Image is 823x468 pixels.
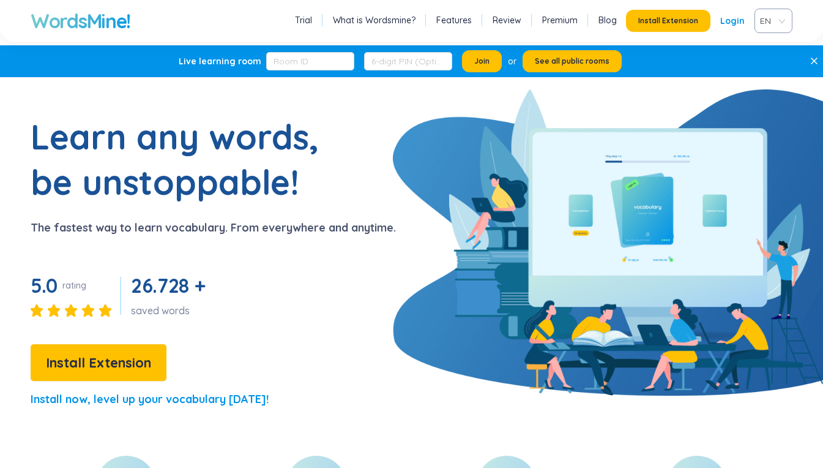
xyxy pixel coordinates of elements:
[31,358,166,370] a: Install Extension
[31,391,269,408] p: Install now, level up your vocabulary [DATE]!
[333,14,415,26] a: What is Wordsmine?
[46,352,151,374] span: Install Extension
[720,10,745,32] a: Login
[638,16,698,26] span: Install Extension
[493,14,521,26] a: Review
[760,12,782,30] span: VIE
[31,344,166,381] button: Install Extension
[295,14,312,26] a: Trial
[266,52,354,70] input: Room ID
[31,114,337,205] h1: Learn any words, be unstoppable!
[179,55,261,67] div: Live learning room
[364,52,452,70] input: 6-digit PIN (Optional)
[31,219,396,236] p: The fastest way to learn vocabulary. From everywhere and anytime.
[62,279,86,292] div: rating
[535,56,609,66] span: See all public rooms
[31,273,58,298] span: 5.0
[508,55,516,68] div: or
[436,14,472,26] a: Features
[542,14,578,26] a: Premium
[474,56,490,66] span: Join
[523,50,622,72] button: See all public rooms
[598,14,617,26] a: Blog
[462,50,502,72] button: Join
[31,9,130,33] a: WordsMine!
[131,273,205,298] span: 26.728 +
[131,304,210,317] div: saved words
[626,10,710,32] button: Install Extension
